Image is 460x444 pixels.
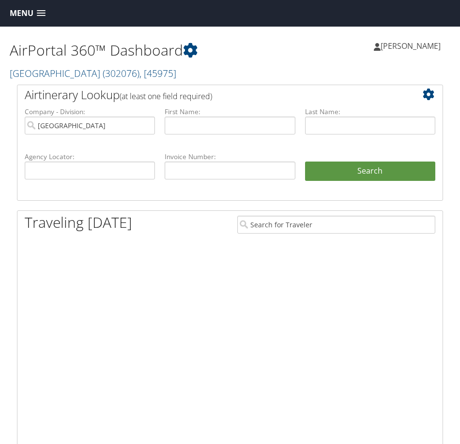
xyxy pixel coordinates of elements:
[25,107,155,117] label: Company - Division:
[10,9,33,18] span: Menu
[305,107,435,117] label: Last Name:
[139,67,176,80] span: , [ 45975 ]
[305,162,435,181] button: Search
[25,87,400,103] h2: Airtinerary Lookup
[381,41,441,51] span: [PERSON_NAME]
[103,67,139,80] span: ( 302076 )
[5,5,50,21] a: Menu
[237,216,435,234] input: Search for Traveler
[374,31,450,60] a: [PERSON_NAME]
[10,40,230,60] h1: AirPortal 360™ Dashboard
[165,107,295,117] label: First Name:
[25,212,132,233] h1: Traveling [DATE]
[120,91,212,102] span: (at least one field required)
[10,67,176,80] a: [GEOGRAPHIC_DATA]
[25,152,155,162] label: Agency Locator:
[165,152,295,162] label: Invoice Number:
